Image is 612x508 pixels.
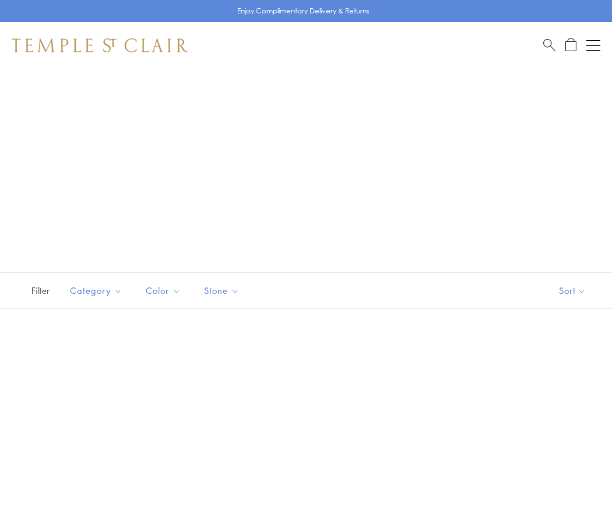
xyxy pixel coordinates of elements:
span: Category [64,283,131,298]
button: Show sort by [533,273,612,308]
p: Enjoy Complimentary Delivery & Returns [237,5,370,17]
button: Category [61,278,131,304]
span: Stone [198,283,248,298]
img: Temple St. Clair [12,38,188,52]
a: Search [543,38,555,52]
button: Color [137,278,189,304]
button: Open navigation [586,38,600,52]
button: Stone [195,278,248,304]
span: Color [140,283,189,298]
a: Open Shopping Bag [565,38,576,52]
